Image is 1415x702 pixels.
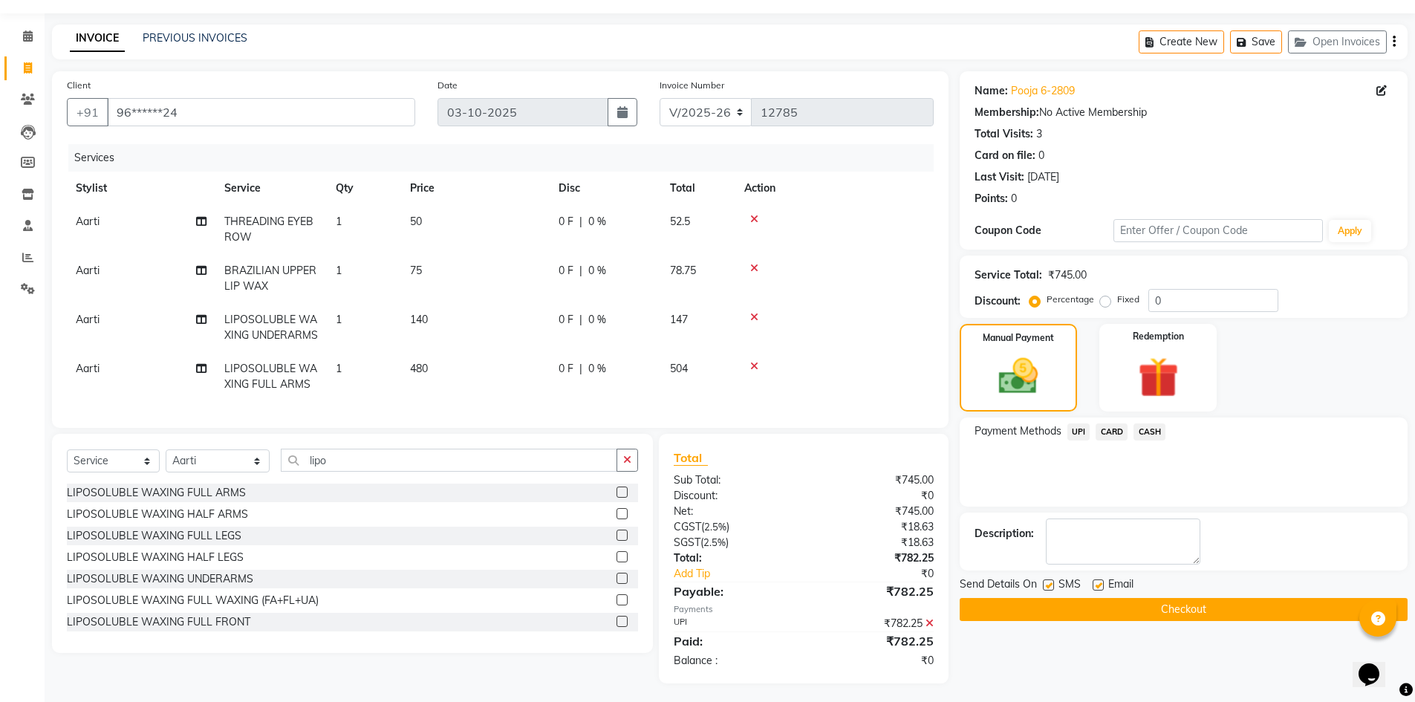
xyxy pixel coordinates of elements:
span: 0 F [559,312,573,328]
span: UPI [1067,423,1090,441]
span: CARD [1096,423,1128,441]
div: ₹782.25 [804,550,945,566]
a: PREVIOUS INVOICES [143,31,247,45]
span: Aarti [76,264,100,277]
div: Service Total: [975,267,1042,283]
span: | [579,214,582,230]
span: Aarti [76,313,100,326]
button: Checkout [960,598,1408,621]
div: Points: [975,191,1008,207]
span: SGST [674,536,700,549]
div: Payments [674,603,933,616]
div: [DATE] [1027,169,1059,185]
label: Redemption [1133,330,1184,343]
input: Enter Offer / Coupon Code [1113,219,1323,242]
div: Discount: [663,488,804,504]
span: 1 [336,362,342,375]
span: 480 [410,362,428,375]
div: Coupon Code [975,223,1114,238]
span: 0 % [588,312,606,328]
span: Aarti [76,215,100,228]
div: Name: [975,83,1008,99]
div: Membership: [975,105,1039,120]
span: 140 [410,313,428,326]
span: 50 [410,215,422,228]
span: 52.5 [670,215,690,228]
div: LIPOSOLUBLE WAXING FULL ARMS [67,485,246,501]
span: 147 [670,313,688,326]
div: Services [68,144,945,172]
span: LIPOSOLUBLE WAXING FULL ARMS [224,362,317,391]
div: ₹18.63 [804,519,945,535]
button: Save [1230,30,1282,53]
div: Total: [663,550,804,566]
div: Discount: [975,293,1021,309]
label: Percentage [1047,293,1094,306]
span: CASH [1133,423,1165,441]
span: 1 [336,313,342,326]
span: CGST [674,520,701,533]
span: Send Details On [960,576,1037,595]
div: 0 [1038,148,1044,163]
span: THREADING EYEBROW [224,215,313,244]
div: Payable: [663,582,804,600]
span: | [579,263,582,279]
input: Search by Name/Mobile/Email/Code [107,98,415,126]
th: Stylist [67,172,215,205]
div: Sub Total: [663,472,804,488]
img: _gift.svg [1125,352,1191,403]
span: 0 F [559,214,573,230]
div: Total Visits: [975,126,1033,142]
span: BRAZILIAN UPPERLIP WAX [224,264,316,293]
div: ₹745.00 [804,504,945,519]
th: Action [735,172,934,205]
span: 0 % [588,361,606,377]
div: LIPOSOLUBLE WAXING HALF ARMS [67,507,248,522]
span: 504 [670,362,688,375]
div: Paid: [663,632,804,650]
div: ₹18.63 [804,535,945,550]
th: Qty [327,172,401,205]
input: Search or Scan [281,449,618,472]
span: | [579,361,582,377]
div: ₹782.25 [804,582,945,600]
span: Payment Methods [975,423,1061,439]
button: Create New [1139,30,1224,53]
div: ₹0 [804,653,945,669]
span: LIPOSOLUBLE WAXING UNDERARMS [224,313,318,342]
span: 75 [410,264,422,277]
button: Apply [1329,220,1371,242]
span: 0 % [588,263,606,279]
div: ₹782.25 [804,632,945,650]
div: Card on file: [975,148,1035,163]
button: +91 [67,98,108,126]
div: ₹782.25 [804,616,945,631]
label: Fixed [1117,293,1139,306]
th: Service [215,172,327,205]
div: LIPOSOLUBLE WAXING UNDERARMS [67,571,253,587]
iframe: chat widget [1353,643,1400,687]
span: 2.5% [703,536,726,548]
a: INVOICE [70,25,125,52]
th: Price [401,172,550,205]
span: 0 % [588,214,606,230]
div: ( ) [663,519,804,535]
div: 0 [1011,191,1017,207]
div: ₹0 [827,566,945,582]
a: Add Tip [663,566,827,582]
span: 78.75 [670,264,696,277]
span: 0 F [559,263,573,279]
span: SMS [1058,576,1081,595]
div: ₹0 [804,488,945,504]
label: Client [67,79,91,92]
label: Invoice Number [660,79,724,92]
div: Balance : [663,653,804,669]
span: 1 [336,215,342,228]
div: ₹745.00 [804,472,945,488]
div: 3 [1036,126,1042,142]
button: Open Invoices [1288,30,1387,53]
img: _cash.svg [986,354,1050,399]
div: ( ) [663,535,804,550]
div: No Active Membership [975,105,1393,120]
label: Manual Payment [983,331,1054,345]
